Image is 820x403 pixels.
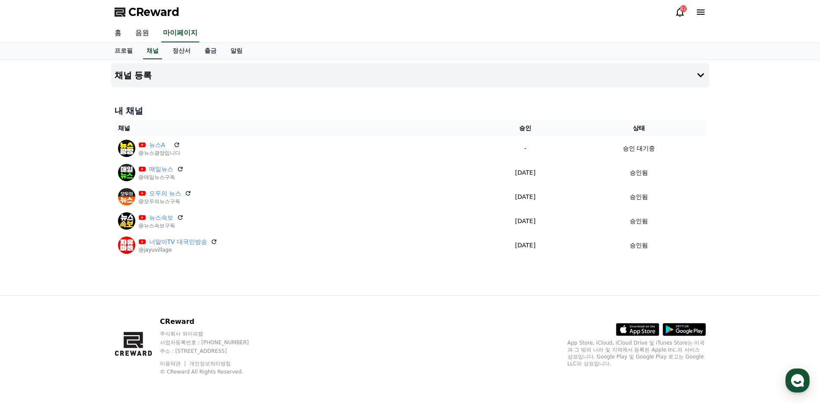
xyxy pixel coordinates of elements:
[160,368,265,375] p: © CReward All Rights Reserved.
[482,241,568,250] p: [DATE]
[160,317,265,327] p: CReward
[623,144,655,153] p: 승인 대기중
[139,222,184,229] p: @뉴스속보구독
[160,348,265,355] p: 주소 : [STREET_ADDRESS]
[149,189,181,198] a: 모두의 뉴스
[482,192,568,201] p: [DATE]
[139,246,218,253] p: @jayuvillage
[115,105,706,117] h4: 내 채널
[111,63,709,87] button: 채널 등록
[108,24,128,42] a: 홈
[160,330,265,337] p: 주식회사 와이피랩
[118,237,135,254] img: 너알아TV 대국민방송
[143,43,162,59] a: 채널
[149,141,170,150] a: 뉴스A
[479,120,572,136] th: 승인
[115,120,479,136] th: 채널
[630,241,648,250] p: 승인됨
[160,339,265,346] p: 사업자등록번호 : [PHONE_NUMBER]
[160,361,187,367] a: 이용약관
[198,43,223,59] a: 출금
[630,192,648,201] p: 승인됨
[115,5,179,19] a: CReward
[675,7,685,17] a: 42
[115,70,152,80] h4: 채널 등록
[118,188,135,205] img: 모두의 뉴스
[630,217,648,226] p: 승인됨
[139,174,184,181] p: @매일뉴스구독
[149,213,173,222] a: 뉴스속보
[118,164,135,181] img: 매일뉴스
[149,237,207,246] a: 너알아TV 대국민방송
[223,43,249,59] a: 알림
[482,144,568,153] p: -
[572,120,705,136] th: 상태
[128,5,179,19] span: CReward
[680,5,687,12] div: 42
[161,24,199,42] a: 마이페이지
[630,168,648,177] p: 승인됨
[482,217,568,226] p: [DATE]
[482,168,568,177] p: [DATE]
[139,198,191,205] p: @모두의뉴스구독
[118,212,135,230] img: 뉴스속보
[108,43,140,59] a: 프로필
[128,24,156,42] a: 음원
[149,165,173,174] a: 매일뉴스
[166,43,198,59] a: 정산서
[118,140,135,157] img: 뉴스A
[568,339,706,367] p: App Store, iCloud, iCloud Drive 및 iTunes Store는 미국과 그 밖의 나라 및 지역에서 등록된 Apple Inc.의 서비스 상표입니다. Goo...
[139,150,180,157] p: @뉴스광장입니다
[189,361,231,367] a: 개인정보처리방침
